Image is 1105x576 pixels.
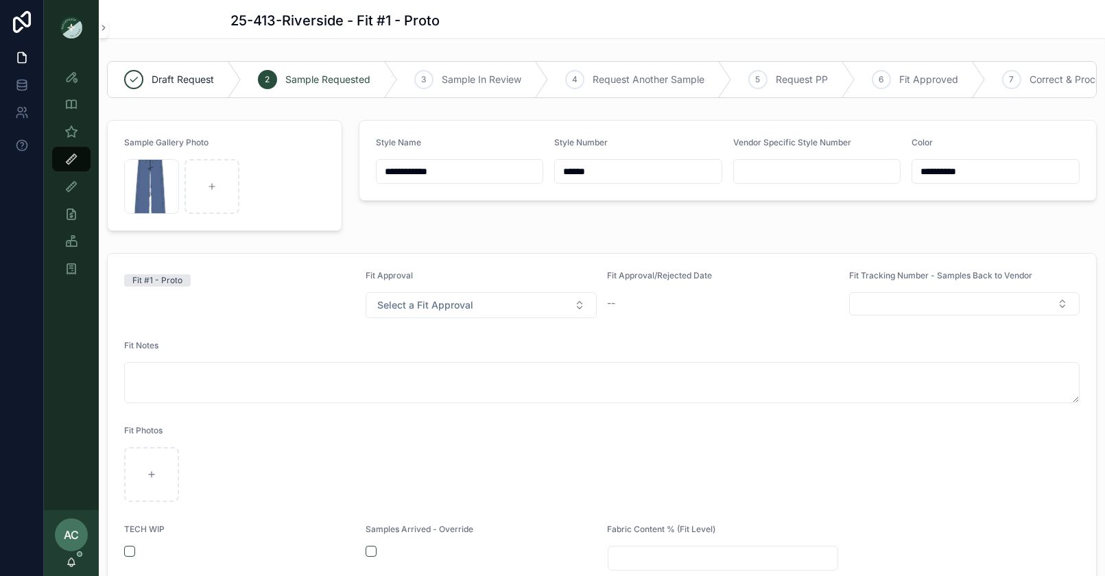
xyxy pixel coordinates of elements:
[776,73,828,86] span: Request PP
[124,340,158,350] span: Fit Notes
[879,74,884,85] span: 6
[265,74,270,85] span: 2
[422,74,427,85] span: 3
[124,425,163,435] span: Fit Photos
[1010,74,1014,85] span: 7
[593,73,704,86] span: Request Another Sample
[377,298,473,312] span: Select a Fit Approval
[366,270,413,280] span: Fit Approval
[899,73,958,86] span: Fit Approved
[733,137,851,147] span: Vendor Specific Style Number
[44,55,99,299] div: scrollable content
[132,274,182,287] div: Fit #1 - Proto
[124,137,209,147] span: Sample Gallery Photo
[608,270,713,280] span: Fit Approval/Rejected Date
[230,11,440,30] h1: 25-413-Riverside - Fit #1 - Proto
[442,73,521,86] span: Sample In Review
[608,296,616,310] span: --
[366,292,596,318] button: Select Button
[124,524,165,534] span: TECH WIP
[572,74,578,85] span: 4
[64,527,79,543] span: AC
[376,137,421,147] span: Style Name
[912,137,933,147] span: Color
[285,73,370,86] span: Sample Requested
[60,16,82,38] img: App logo
[849,270,1032,280] span: Fit Tracking Number - Samples Back to Vendor
[152,73,214,86] span: Draft Request
[366,524,473,534] span: Samples Arrived - Override
[554,137,608,147] span: Style Number
[756,74,761,85] span: 5
[608,524,716,534] span: Fabric Content % (Fit Level)
[849,292,1080,315] button: Select Button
